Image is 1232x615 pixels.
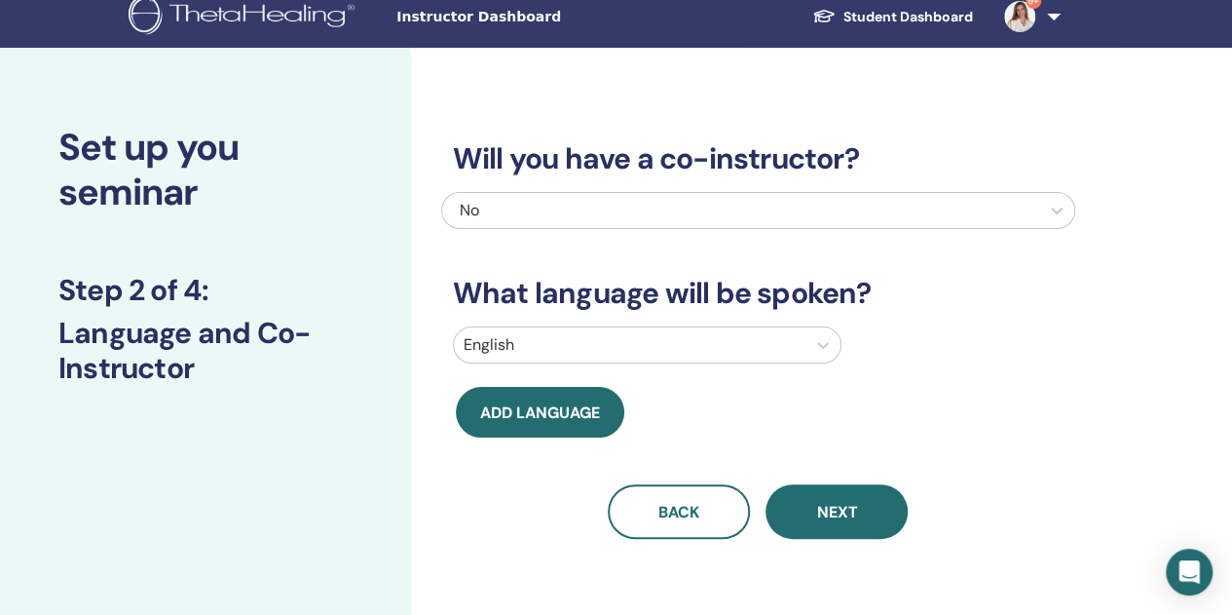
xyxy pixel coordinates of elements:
img: default.jpg [1004,1,1035,32]
span: Add language [480,403,600,423]
h3: Will you have a co-instructor? [441,141,1075,176]
span: Next [816,502,857,522]
button: Back [608,484,750,539]
img: graduation-cap-white.svg [812,8,836,24]
span: Instructor Dashboard [396,7,689,27]
h3: Step 2 of 4 : [58,273,353,308]
h2: Set up you seminar [58,126,353,214]
span: No [460,200,479,220]
button: Add language [456,387,624,438]
span: Back [658,502,699,522]
button: Next [765,484,908,539]
h3: What language will be spoken? [441,276,1075,311]
div: Open Intercom Messenger [1166,549,1213,596]
h3: Language and Co-Instructor [58,316,353,386]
